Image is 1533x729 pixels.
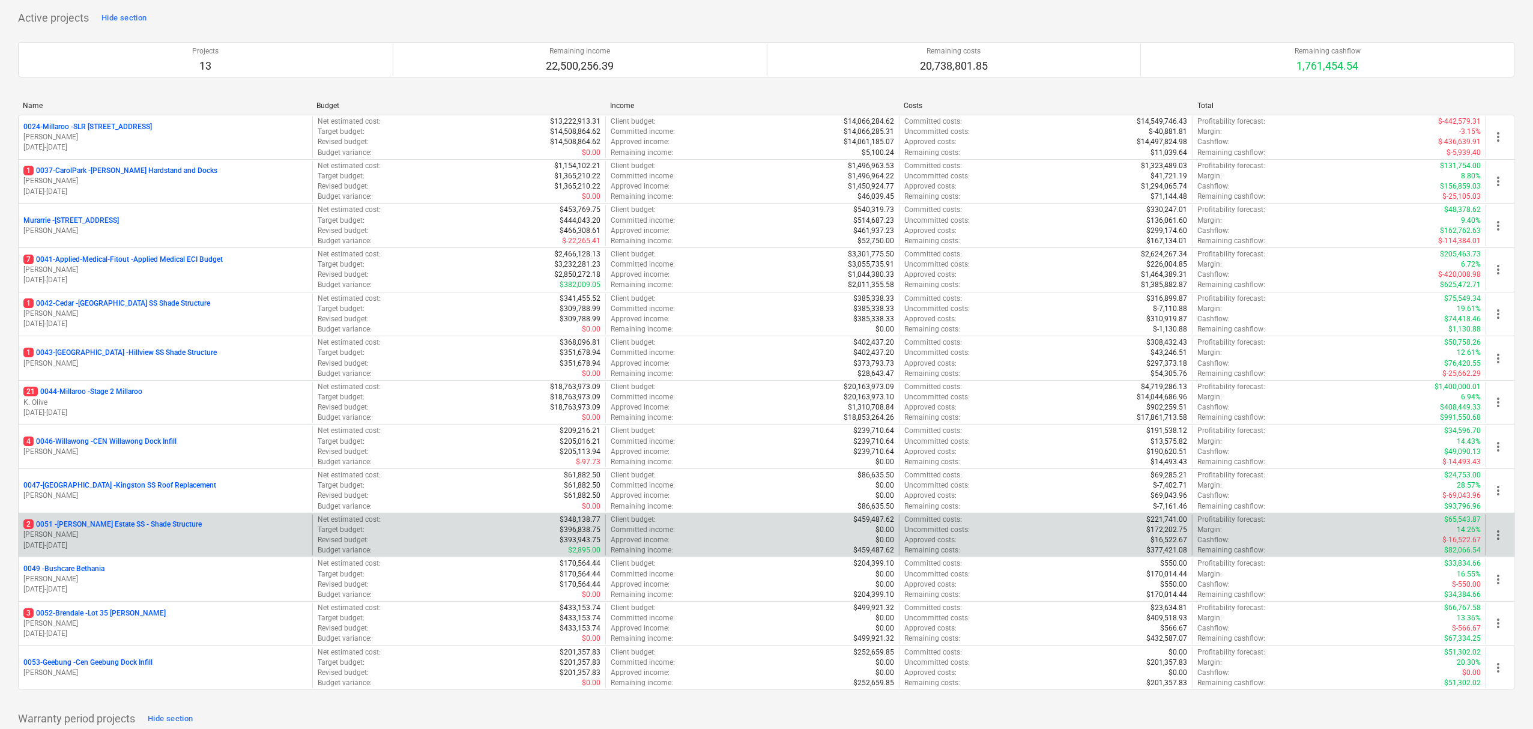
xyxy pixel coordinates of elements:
[1197,259,1222,270] p: Margin :
[904,270,957,280] p: Approved costs :
[1197,161,1265,171] p: Profitability forecast :
[1146,205,1187,215] p: $330,247.01
[23,437,177,447] p: 0046-Willawong - CEN Willawong Dock Infill
[23,437,34,446] span: 4
[560,348,600,358] p: $351,678.94
[1197,324,1265,334] p: Remaining cashflow :
[1197,348,1222,358] p: Margin :
[316,101,600,110] div: Budget
[1448,324,1481,334] p: $1,130.88
[1197,358,1230,369] p: Cashflow :
[611,348,675,358] p: Committed income :
[145,709,196,728] button: Hide section
[23,166,34,175] span: 1
[904,402,957,413] p: Approved costs :
[848,402,894,413] p: $1,310,708.84
[1197,216,1222,226] p: Margin :
[560,226,600,236] p: $466,308.61
[318,216,364,226] p: Target budget :
[1197,205,1265,215] p: Profitability forecast :
[1137,137,1187,147] p: $14,497,824.98
[23,255,307,285] div: 70041-Applied-Medical-Fitout -Applied Medical ECI Budget[PERSON_NAME][DATE]-[DATE]
[318,161,381,171] p: Net estimated cost :
[23,348,34,357] span: 1
[904,259,970,270] p: Uncommitted costs :
[1491,483,1505,498] span: more_vert
[318,392,364,402] p: Target budget :
[23,176,307,186] p: [PERSON_NAME]
[192,46,219,56] p: Projects
[1457,304,1481,314] p: 19.61%
[23,122,307,153] div: 0024-Millaroo -SLR [STREET_ADDRESS][PERSON_NAME][DATE]-[DATE]
[853,226,894,236] p: $461,937.23
[1151,192,1187,202] p: $71,144.48
[904,226,957,236] p: Approved costs :
[611,280,673,290] p: Remaining income :
[904,192,960,202] p: Remaining costs :
[610,101,894,110] div: Income
[1197,270,1230,280] p: Cashflow :
[1491,130,1505,144] span: more_vert
[1197,392,1222,402] p: Margin :
[23,298,210,309] p: 0042-Cedar - [GEOGRAPHIC_DATA] SS Shade Structure
[611,337,656,348] p: Client budget :
[853,348,894,358] p: $402,437.20
[582,369,600,379] p: $0.00
[318,137,369,147] p: Revised budget :
[611,116,656,127] p: Client budget :
[1444,205,1481,215] p: $48,378.62
[23,480,307,501] div: 0047-[GEOGRAPHIC_DATA] -Kingston SS Roof Replacement[PERSON_NAME]
[560,205,600,215] p: $453,769.75
[23,408,307,418] p: [DATE] - [DATE]
[848,259,894,270] p: $3,055,735.91
[1146,294,1187,304] p: $316,899.87
[1141,280,1187,290] p: $1,385,882.87
[318,116,381,127] p: Net estimated cost :
[23,348,217,358] p: 0043-[GEOGRAPHIC_DATA] - Hillview SS Shade Structure
[1295,46,1361,56] p: Remaining cashflow
[904,205,962,215] p: Committed costs :
[1137,116,1187,127] p: $14,549,746.43
[1197,236,1265,246] p: Remaining cashflow :
[1146,216,1187,226] p: $136,061.60
[23,540,307,551] p: [DATE] - [DATE]
[318,314,369,324] p: Revised budget :
[1491,395,1505,410] span: more_vert
[844,116,894,127] p: $14,066,284.62
[1197,314,1230,324] p: Cashflow :
[23,608,34,618] span: 3
[904,249,962,259] p: Committed costs :
[844,137,894,147] p: $14,061,185.07
[550,127,600,137] p: $14,508,864.62
[875,324,894,334] p: $0.00
[848,249,894,259] p: $3,301,775.50
[1444,337,1481,348] p: $50,758.26
[611,294,656,304] p: Client budget :
[560,280,600,290] p: $382,009.05
[23,564,307,594] div: 0049 -Bushcare Bethania[PERSON_NAME][DATE]-[DATE]
[546,46,614,56] p: Remaining income
[318,348,364,358] p: Target budget :
[1491,219,1505,233] span: more_vert
[318,402,369,413] p: Revised budget :
[23,216,307,236] div: Murarrie -[STREET_ADDRESS][PERSON_NAME]
[1491,661,1505,675] span: more_vert
[1153,324,1187,334] p: $-1,130.88
[1197,337,1265,348] p: Profitability forecast :
[1444,294,1481,304] p: $75,549.34
[1197,304,1222,314] p: Margin :
[23,142,307,153] p: [DATE] - [DATE]
[23,216,119,226] p: Murarrie - [STREET_ADDRESS]
[554,171,600,181] p: $1,365,210.22
[611,181,670,192] p: Approved income :
[1141,181,1187,192] p: $1,294,065.74
[1442,369,1481,379] p: $-25,662.29
[1197,382,1265,392] p: Profitability forecast :
[554,259,600,270] p: $3,232,281.23
[23,187,307,197] p: [DATE] - [DATE]
[23,480,216,491] p: 0047-[GEOGRAPHIC_DATA] - Kingston SS Roof Replacement
[318,181,369,192] p: Revised budget :
[904,392,970,402] p: Uncommitted costs :
[582,192,600,202] p: $0.00
[23,122,152,132] p: 0024-Millaroo - SLR [STREET_ADDRESS]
